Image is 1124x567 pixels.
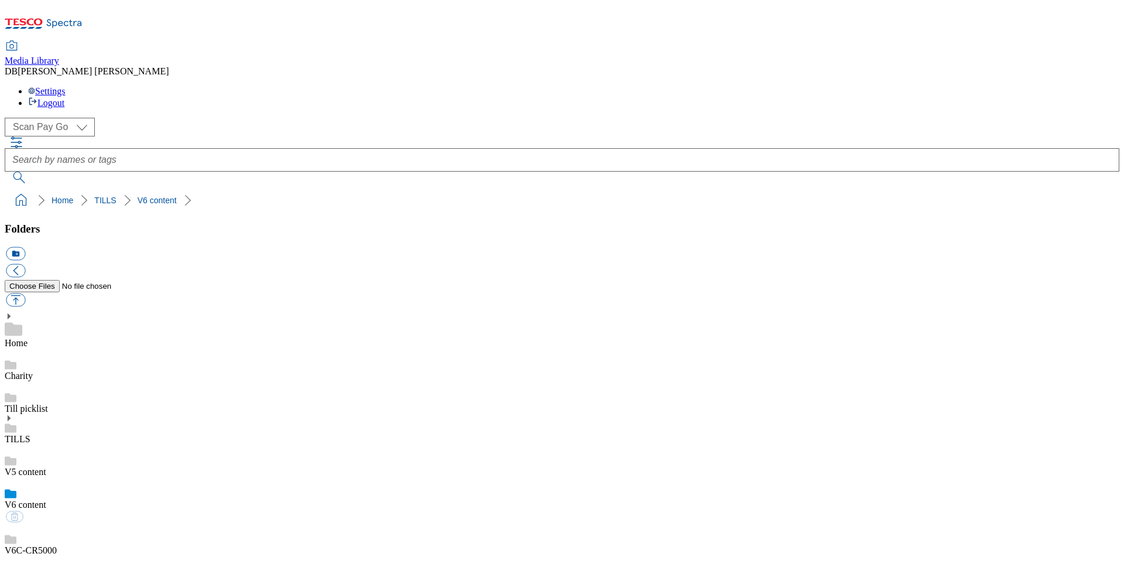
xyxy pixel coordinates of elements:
a: TILLS [5,434,30,444]
nav: breadcrumb [5,189,1119,211]
a: Home [5,338,28,348]
a: Home [52,196,73,205]
a: V6C-CR5000 [5,545,57,555]
a: V6 content [138,196,177,205]
a: TILLS [94,196,116,205]
input: Search by names or tags [5,148,1119,172]
a: Logout [28,98,64,108]
a: home [12,191,30,210]
span: [PERSON_NAME] [PERSON_NAME] [18,66,169,76]
a: Media Library [5,42,59,66]
span: DB [5,66,18,76]
h3: Folders [5,223,1119,235]
a: Charity [5,371,33,381]
span: Media Library [5,56,59,66]
a: V6 content [5,500,46,510]
a: Settings [28,86,66,96]
a: V5 content [5,467,46,477]
a: Till picklist [5,404,48,414]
